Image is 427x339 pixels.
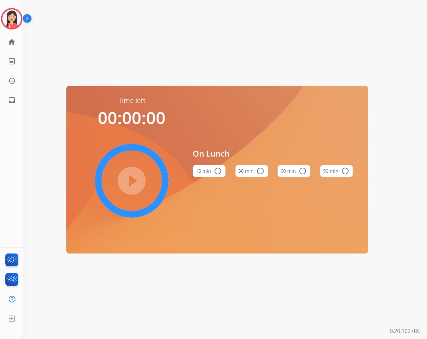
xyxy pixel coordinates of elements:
[8,77,16,85] mat-icon: history
[214,167,222,175] mat-icon: radio_button_unchecked
[8,38,16,46] mat-icon: home
[341,167,349,175] mat-icon: radio_button_unchecked
[98,106,166,129] span: 00:00:00
[8,96,16,104] mat-icon: inbox
[320,165,353,177] button: 90 min
[8,57,16,65] mat-icon: list_alt
[278,165,310,177] button: 60 min
[299,167,307,175] mat-icon: radio_button_unchecked
[235,165,268,177] button: 30 min
[193,165,226,177] button: 15 min
[390,327,420,335] p: 0.20.1027RC
[2,9,21,28] img: avatar
[256,167,264,175] mat-icon: radio_button_unchecked
[193,148,353,160] span: On Lunch
[118,96,145,105] span: Time left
